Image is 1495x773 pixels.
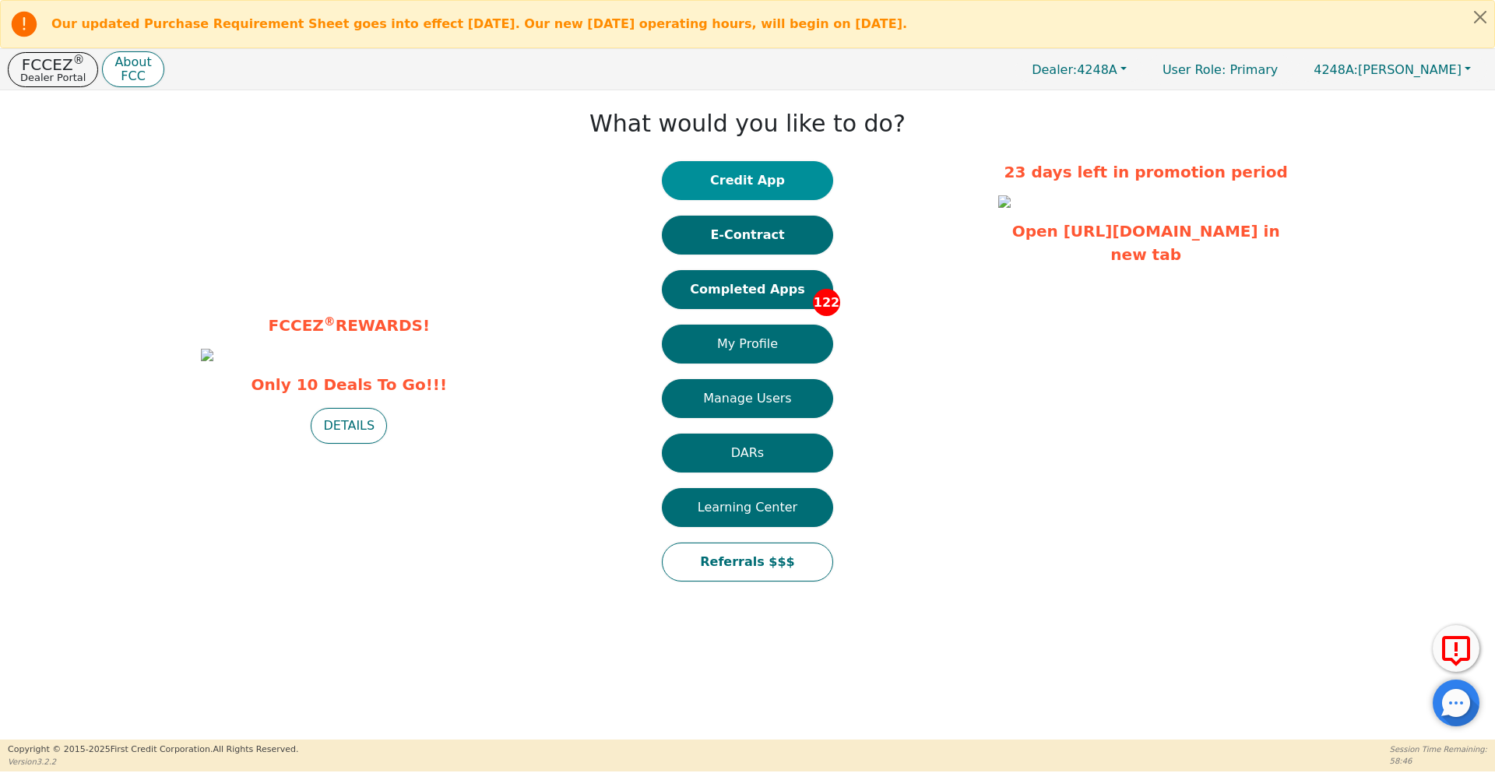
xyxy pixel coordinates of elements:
span: Dealer: [1032,62,1077,77]
sup: ® [73,53,85,67]
b: Our updated Purchase Requirement Sheet goes into effect [DATE]. Our new [DATE] operating hours, w... [51,16,907,31]
button: Close alert [1466,1,1494,33]
span: 4248A [1032,62,1117,77]
button: DETAILS [311,408,387,444]
p: About [114,56,151,69]
button: My Profile [662,325,833,364]
span: 4248A: [1314,62,1358,77]
button: Report Error to FCC [1433,625,1479,672]
sup: ® [324,314,336,329]
p: Copyright © 2015- 2025 First Credit Corporation. [8,743,298,757]
button: AboutFCC [102,51,164,88]
p: FCC [114,70,151,83]
button: Learning Center [662,488,833,527]
a: Open [URL][DOMAIN_NAME] in new tab [1012,222,1280,264]
span: User Role : [1163,62,1226,77]
span: [PERSON_NAME] [1314,62,1462,77]
button: FCCEZ®Dealer Portal [8,52,98,87]
img: a6697875-425a-42d5-a463-920ca82412fc [998,195,1011,208]
button: Credit App [662,161,833,200]
p: 58:46 [1390,755,1487,767]
p: Dealer Portal [20,72,86,83]
span: Only 10 Deals To Go!!! [201,373,497,396]
h1: What would you like to do? [589,110,906,138]
p: 23 days left in promotion period [998,160,1294,184]
p: Primary [1147,54,1293,85]
button: Dealer:4248A [1015,58,1143,82]
button: E-Contract [662,216,833,255]
p: FCCEZ [20,57,86,72]
button: 4248A:[PERSON_NAME] [1297,58,1487,82]
button: Manage Users [662,379,833,418]
span: 122 [813,289,840,316]
p: Session Time Remaining: [1390,743,1487,755]
p: FCCEZ REWARDS! [201,314,497,337]
button: Completed Apps122 [662,270,833,309]
button: DARs [662,434,833,473]
a: User Role: Primary [1147,54,1293,85]
p: Version 3.2.2 [8,756,298,768]
img: fd78aef8-0b8f-4411-af47-aaf50b2b8c7c [201,349,213,361]
button: Referrals $$$ [662,543,833,582]
span: All Rights Reserved. [213,744,298,754]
